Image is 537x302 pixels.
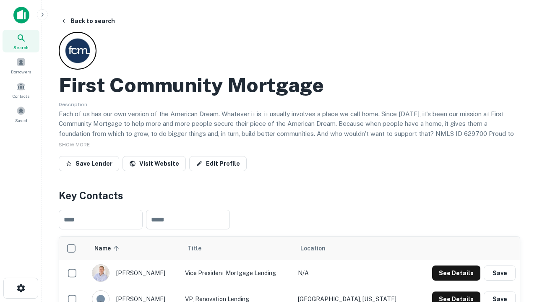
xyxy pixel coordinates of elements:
[3,54,39,77] a: Borrowers
[181,260,294,286] td: Vice President Mortgage Lending
[92,265,109,281] img: 1520878720083
[59,109,520,148] p: Each of us has our own version of the American Dream. Whatever it is, it usually involves a place...
[57,13,118,29] button: Back to search
[181,237,294,260] th: Title
[300,243,326,253] span: Location
[294,260,415,286] td: N/A
[92,264,177,282] div: [PERSON_NAME]
[123,156,186,171] a: Visit Website
[189,156,247,171] a: Edit Profile
[495,208,537,248] iframe: Chat Widget
[59,73,324,97] h2: First Community Mortgage
[432,266,480,281] button: See Details
[13,7,29,23] img: capitalize-icon.png
[59,156,119,171] button: Save Lender
[3,30,39,52] a: Search
[59,188,520,203] h4: Key Contacts
[13,93,29,99] span: Contacts
[94,243,122,253] span: Name
[15,117,27,124] span: Saved
[188,243,212,253] span: Title
[88,237,181,260] th: Name
[3,103,39,125] a: Saved
[59,142,90,148] span: SHOW MORE
[294,237,415,260] th: Location
[13,44,29,51] span: Search
[59,102,87,107] span: Description
[11,68,31,75] span: Borrowers
[484,266,516,281] button: Save
[3,78,39,101] a: Contacts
